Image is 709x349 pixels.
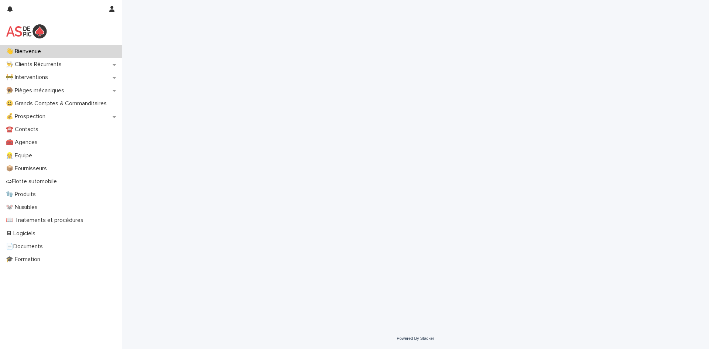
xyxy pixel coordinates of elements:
p: 🐭 Nuisibles [3,204,44,211]
p: 🎓 Formation [3,256,46,263]
p: 🪤 Pièges mécaniques [3,87,70,94]
p: 😃 Grands Comptes & Commanditaires [3,100,113,107]
p: 🧤 Produits [3,191,42,198]
p: ☎️ Contacts [3,126,44,133]
p: 💰 Prospection [3,113,51,120]
p: 🖥 Logiciels [3,230,41,237]
p: 👋 Bienvenue [3,48,47,55]
p: 👨‍🍳 Clients Récurrents [3,61,68,68]
p: 📖 Traitements et procédures [3,217,89,224]
img: yKcqic14S0S6KrLdrqO6 [6,24,47,39]
p: 🏎Flotte automobile [3,178,63,185]
p: 📄Documents [3,243,49,250]
p: 🚧 Interventions [3,74,54,81]
p: 📦 Fournisseurs [3,165,53,172]
p: 👷 Equipe [3,152,38,159]
p: 🧰 Agences [3,139,44,146]
a: Powered By Stacker [397,336,434,341]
